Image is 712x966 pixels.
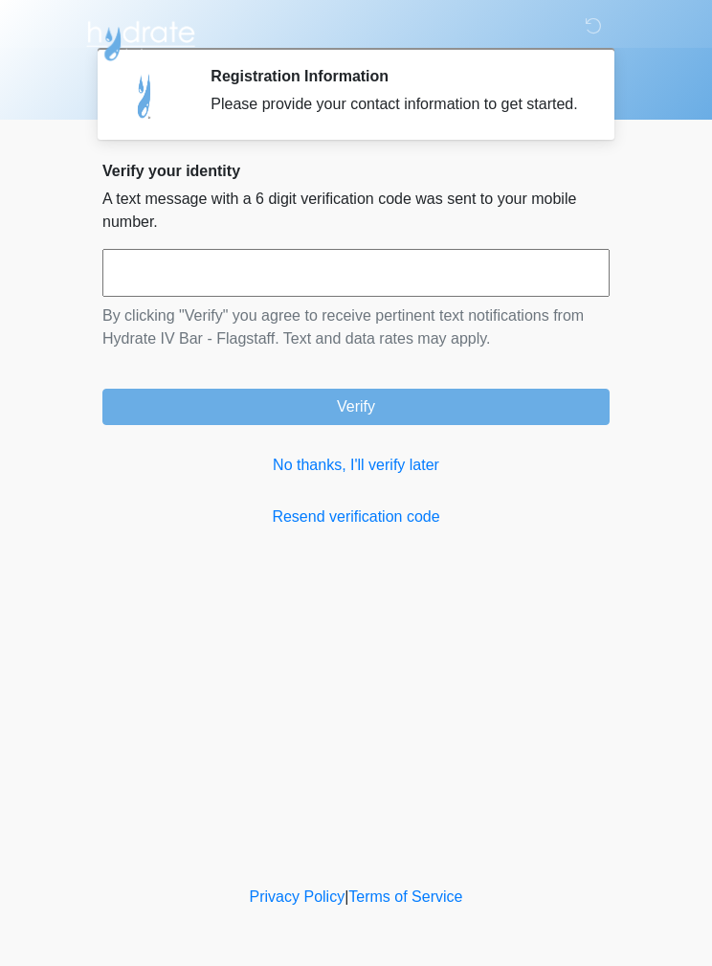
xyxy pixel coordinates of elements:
img: Agent Avatar [117,67,174,124]
img: Hydrate IV Bar - Flagstaff Logo [83,14,198,62]
a: | [345,888,348,905]
a: No thanks, I'll verify later [102,454,610,477]
div: Please provide your contact information to get started. [211,93,581,116]
a: Resend verification code [102,505,610,528]
p: A text message with a 6 digit verification code was sent to your mobile number. [102,188,610,234]
h2: Verify your identity [102,162,610,180]
button: Verify [102,389,610,425]
p: By clicking "Verify" you agree to receive pertinent text notifications from Hydrate IV Bar - Flag... [102,304,610,350]
a: Privacy Policy [250,888,345,905]
a: Terms of Service [348,888,462,905]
